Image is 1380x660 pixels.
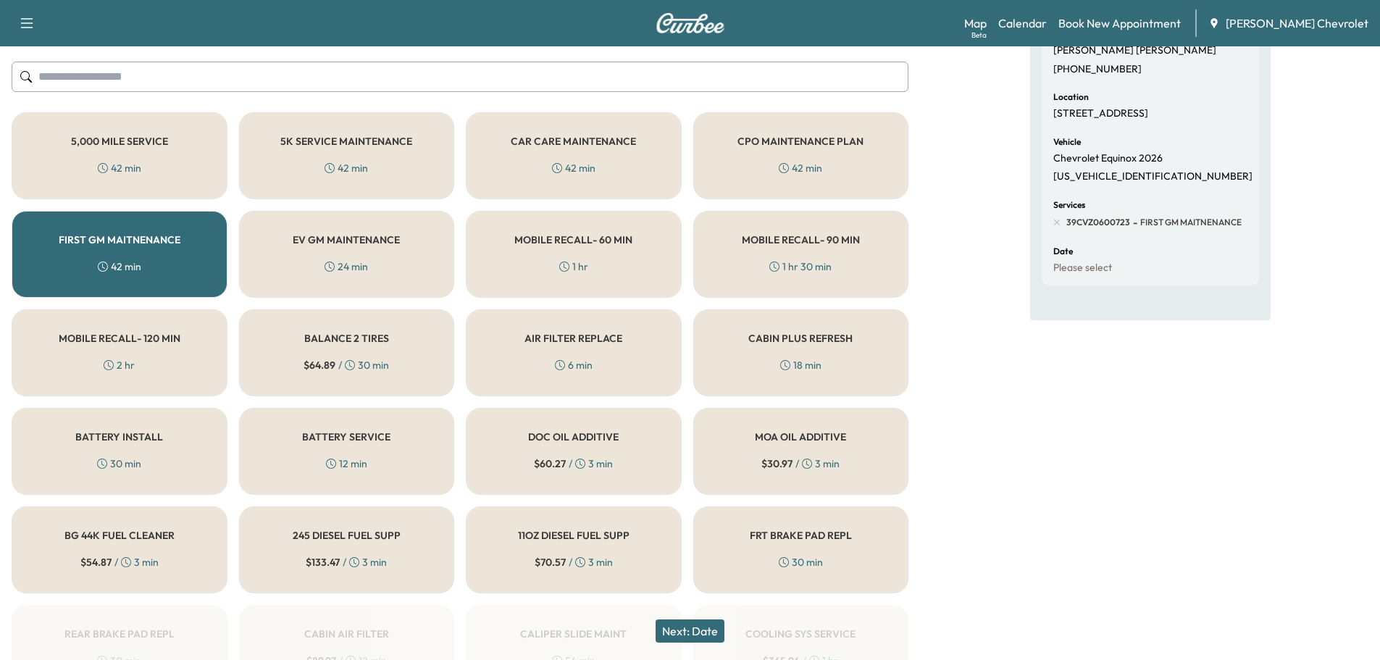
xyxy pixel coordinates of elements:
[761,456,793,471] span: $ 30.97
[552,161,595,175] div: 42 min
[559,259,588,274] div: 1 hr
[293,235,400,245] h5: EV GM MAINTENANCE
[1058,14,1181,32] a: Book New Appointment
[1066,217,1130,228] span: 39CVZ0600723
[59,235,180,245] h5: FIRST GM MAITNENANCE
[1137,217,1242,228] span: FIRST GM MAITNENANCE
[656,619,724,643] button: Next: Date
[325,259,368,274] div: 24 min
[293,530,401,540] h5: 245 DIESEL FUEL SUPP
[302,432,390,442] h5: BATTERY SERVICE
[59,333,180,343] h5: MOBILE RECALL- 120 MIN
[104,358,135,372] div: 2 hr
[511,136,636,146] h5: CAR CARE MAINTENANCE
[534,456,613,471] div: / 3 min
[514,235,632,245] h5: MOBILE RECALL- 60 MIN
[964,14,987,32] a: MapBeta
[742,235,860,245] h5: MOBILE RECALL- 90 MIN
[325,161,368,175] div: 42 min
[1053,138,1081,146] h6: Vehicle
[1053,201,1085,209] h6: Services
[534,456,566,471] span: $ 60.27
[971,30,987,41] div: Beta
[326,456,367,471] div: 12 min
[306,555,387,569] div: / 3 min
[535,555,566,569] span: $ 70.57
[97,456,141,471] div: 30 min
[779,161,822,175] div: 42 min
[304,333,389,343] h5: BALANCE 2 TIRES
[656,13,725,33] img: Curbee Logo
[780,358,821,372] div: 18 min
[737,136,863,146] h5: CPO MAINTENANCE PLAN
[528,432,619,442] h5: DOC OIL ADDITIVE
[750,530,852,540] h5: FRT BRAKE PAD REPL
[779,555,823,569] div: 30 min
[755,432,846,442] h5: MOA OIL ADDITIVE
[555,358,593,372] div: 6 min
[98,259,141,274] div: 42 min
[1053,262,1112,275] p: Please select
[1053,107,1148,120] p: [STREET_ADDRESS]
[998,14,1047,32] a: Calendar
[280,136,412,146] h5: 5K SERVICE MAINTENANCE
[1053,63,1142,76] p: [PHONE_NUMBER]
[1053,44,1216,57] p: [PERSON_NAME] [PERSON_NAME]
[524,333,622,343] h5: AIR FILTER REPLACE
[98,161,141,175] div: 42 min
[535,555,613,569] div: / 3 min
[1053,247,1073,256] h6: Date
[1130,215,1137,230] span: -
[306,555,340,569] span: $ 133.47
[748,333,853,343] h5: CABIN PLUS REFRESH
[80,555,112,569] span: $ 54.87
[75,432,163,442] h5: BATTERY INSTALL
[64,530,175,540] h5: BG 44K FUEL CLEANER
[304,358,389,372] div: / 30 min
[71,136,168,146] h5: 5,000 MILE SERVICE
[1053,152,1163,165] p: Chevrolet Equinox 2026
[1053,93,1089,101] h6: Location
[769,259,832,274] div: 1 hr 30 min
[518,530,630,540] h5: 11OZ DIESEL FUEL SUPP
[80,555,159,569] div: / 3 min
[761,456,840,471] div: / 3 min
[1053,170,1253,183] p: [US_VEHICLE_IDENTIFICATION_NUMBER]
[304,358,335,372] span: $ 64.89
